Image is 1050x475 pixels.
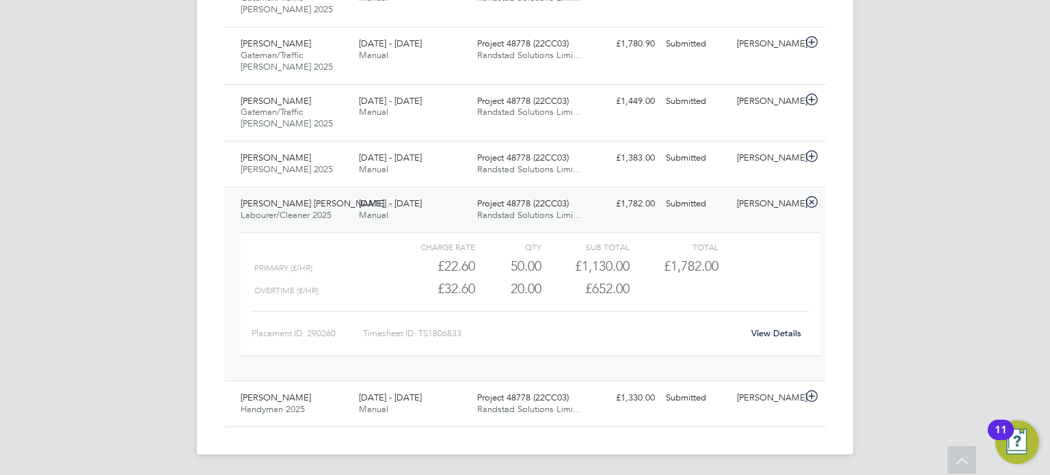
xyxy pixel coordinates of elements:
span: [DATE] - [DATE] [359,38,422,49]
div: Submitted [660,33,731,55]
span: Labourer/Cleaner 2025 [241,209,332,221]
div: [PERSON_NAME] [731,147,803,169]
span: [PERSON_NAME] [241,38,311,49]
span: Project 48778 (22CC03) [477,152,569,163]
div: Submitted [660,147,731,169]
span: [PERSON_NAME] 2025 [241,163,333,175]
div: £1,330.00 [589,387,660,409]
div: £1,780.90 [589,33,660,55]
span: primary (£/HR) [254,263,312,273]
span: Randstad Solutions Limi… [477,209,582,221]
span: £1,782.00 [664,258,718,274]
span: Project 48778 (22CC03) [477,38,569,49]
span: Gateman/Traffic [PERSON_NAME] 2025 [241,106,333,129]
span: Manual [359,403,388,415]
div: Submitted [660,193,731,215]
span: [PERSON_NAME] [241,95,311,107]
div: £32.60 [387,277,475,300]
span: Overtime (£/HR) [254,286,319,295]
div: £1,383.00 [589,147,660,169]
span: Manual [359,163,388,175]
div: Timesheet ID: TS1806833 [363,323,742,344]
span: [DATE] - [DATE] [359,392,422,403]
span: Project 48778 (22CC03) [477,198,569,209]
span: Handyman 2025 [241,403,305,415]
span: Randstad Solutions Limi… [477,163,582,175]
span: Manual [359,209,388,221]
div: [PERSON_NAME] [731,90,803,113]
span: Gateman/Traffic [PERSON_NAME] 2025 [241,49,333,72]
div: 50.00 [475,255,541,277]
div: [PERSON_NAME] [731,387,803,409]
span: Randstad Solutions Limi… [477,106,582,118]
div: Submitted [660,90,731,113]
span: Project 48778 (22CC03) [477,392,569,403]
div: £1,782.00 [589,193,660,215]
div: Placement ID: 290260 [252,323,363,344]
div: 11 [995,430,1007,448]
div: £1,449.00 [589,90,660,113]
div: Submitted [660,387,731,409]
span: [PERSON_NAME] [PERSON_NAME]… [241,198,393,209]
span: Randstad Solutions Limi… [477,49,582,61]
div: [PERSON_NAME] [731,193,803,215]
div: £1,130.00 [541,255,630,277]
span: Manual [359,49,388,61]
span: [DATE] - [DATE] [359,198,422,209]
div: Sub Total [541,239,630,255]
span: Project 48778 (22CC03) [477,95,569,107]
div: 20.00 [475,277,541,300]
button: Open Resource Center, 11 new notifications [995,420,1039,464]
div: Charge rate [387,239,475,255]
span: Manual [359,106,388,118]
span: [DATE] - [DATE] [359,152,422,163]
span: [PERSON_NAME] [241,152,311,163]
div: £22.60 [387,255,475,277]
span: [DATE] - [DATE] [359,95,422,107]
div: £652.00 [541,277,630,300]
span: Randstad Solutions Limi… [477,403,582,415]
div: Total [630,239,718,255]
div: [PERSON_NAME] [731,33,803,55]
a: View Details [751,327,801,339]
div: QTY [475,239,541,255]
span: [PERSON_NAME] [241,392,311,403]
